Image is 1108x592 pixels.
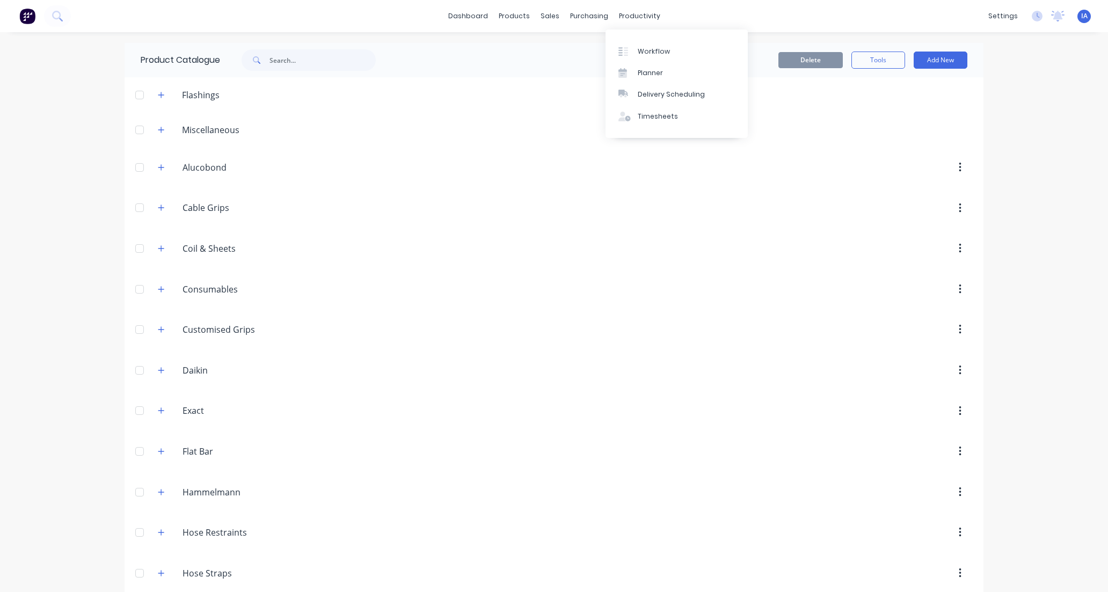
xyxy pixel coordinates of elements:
[638,90,705,99] div: Delivery Scheduling
[269,49,376,71] input: Search...
[851,52,905,69] button: Tools
[914,52,967,69] button: Add New
[183,445,310,458] input: Enter category name
[778,52,843,68] button: Delete
[606,84,748,105] a: Delivery Scheduling
[638,112,678,121] div: Timesheets
[183,567,310,580] input: Enter category name
[983,8,1023,24] div: settings
[606,106,748,127] a: Timesheets
[565,8,614,24] div: purchasing
[173,89,228,101] div: Flashings
[183,242,310,255] input: Enter category name
[183,323,310,336] input: Enter category name
[535,8,565,24] div: sales
[1081,11,1088,21] span: IA
[183,161,310,174] input: Enter category name
[183,283,310,296] input: Enter category name
[493,8,535,24] div: products
[183,404,310,417] input: Enter category name
[183,201,310,214] input: Enter category name
[183,486,310,499] input: Enter category name
[183,526,310,539] input: Enter category name
[443,8,493,24] a: dashboard
[606,62,748,84] a: Planner
[606,40,748,62] a: Workflow
[638,68,663,78] div: Planner
[173,123,248,136] div: Miscellaneous
[614,8,666,24] div: productivity
[183,364,310,377] input: Enter category name
[125,43,220,77] div: Product Catalogue
[19,8,35,24] img: Factory
[638,47,670,56] div: Workflow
